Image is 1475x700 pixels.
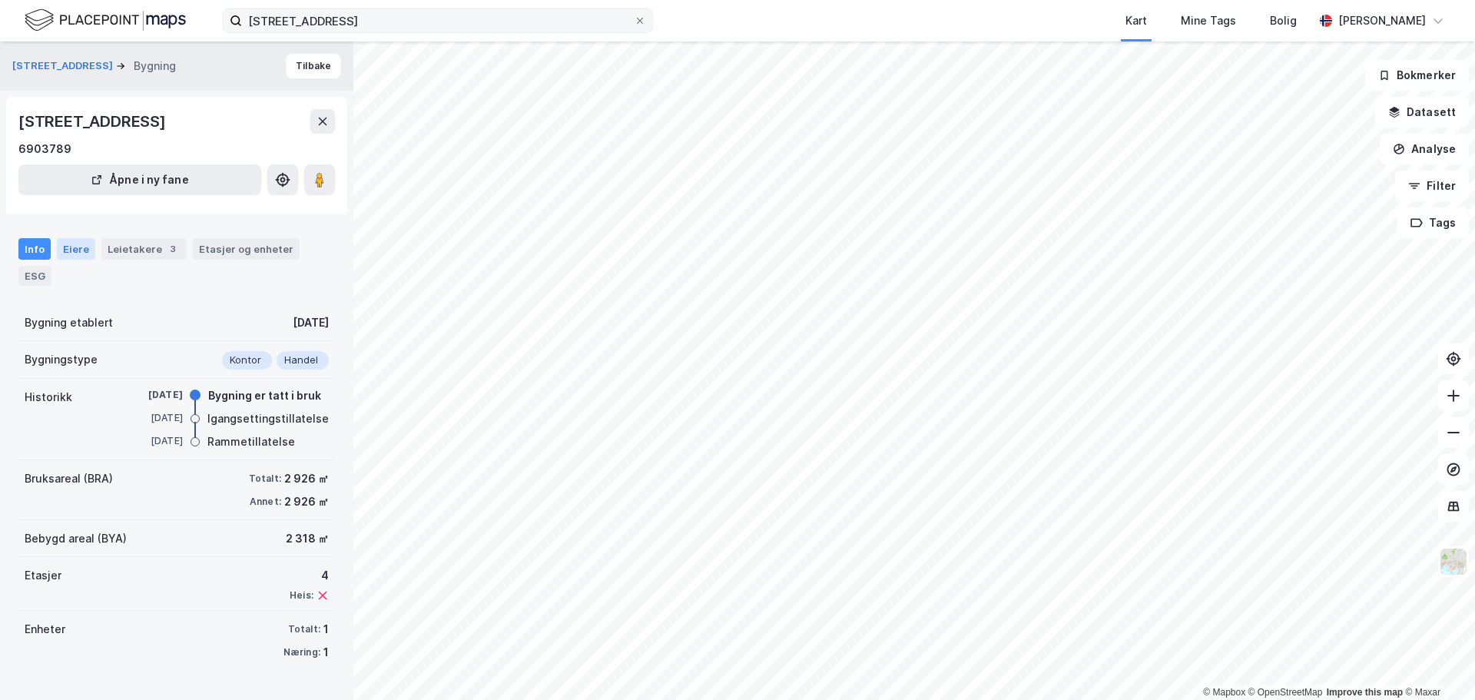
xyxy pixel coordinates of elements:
input: Søk på adresse, matrikkel, gårdeiere, leietakere eller personer [242,9,634,32]
div: Bruksareal (BRA) [25,469,113,488]
button: Datasett [1375,97,1469,128]
div: 4 [290,566,329,585]
div: 6903789 [18,140,71,158]
div: Bygning etablert [25,314,113,332]
button: [STREET_ADDRESS] [12,58,116,74]
a: OpenStreetMap [1248,687,1323,698]
div: Enheter [25,620,65,639]
img: Z [1439,547,1468,576]
div: 2 318 ㎡ [286,529,329,548]
button: Bokmerker [1365,60,1469,91]
div: Næring: [283,646,320,659]
button: Åpne i ny fane [18,164,261,195]
a: Improve this map [1327,687,1403,698]
button: Tilbake [286,54,341,78]
div: Eiere [57,238,95,260]
div: 2 926 ㎡ [284,493,329,511]
div: [DATE] [121,434,183,448]
div: 1 [323,643,329,662]
div: Kontrollprogram for chat [1398,626,1475,700]
div: 3 [165,241,181,257]
div: Bebygd areal (BYA) [25,529,127,548]
div: Bygning er tatt i bruk [208,386,321,405]
div: Igangsettingstillatelse [207,410,329,428]
div: Info [18,238,51,260]
div: 1 [323,620,329,639]
div: Rammetillatelse [207,433,295,451]
div: Totalt: [249,473,281,485]
iframe: Chat Widget [1398,626,1475,700]
img: logo.f888ab2527a4732fd821a326f86c7f29.svg [25,7,186,34]
button: Tags [1397,207,1469,238]
div: ESG [18,266,51,286]
div: Historikk [25,388,72,406]
div: Bygning [134,57,176,75]
div: Kart [1125,12,1147,30]
div: Annet: [250,496,281,508]
div: [STREET_ADDRESS] [18,109,169,134]
div: Bygningstype [25,350,98,369]
div: Totalt: [288,623,320,635]
div: Heis: [290,589,313,602]
button: Analyse [1380,134,1469,164]
div: Etasjer og enheter [199,242,293,256]
div: [DATE] [121,411,183,425]
div: Etasjer [25,566,61,585]
div: Leietakere [101,238,187,260]
div: Mine Tags [1181,12,1236,30]
a: Mapbox [1203,687,1245,698]
div: 2 926 ㎡ [284,469,329,488]
button: Filter [1395,171,1469,201]
div: [DATE] [121,388,183,402]
div: Bolig [1270,12,1297,30]
div: [DATE] [293,314,329,332]
div: [PERSON_NAME] [1338,12,1426,30]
